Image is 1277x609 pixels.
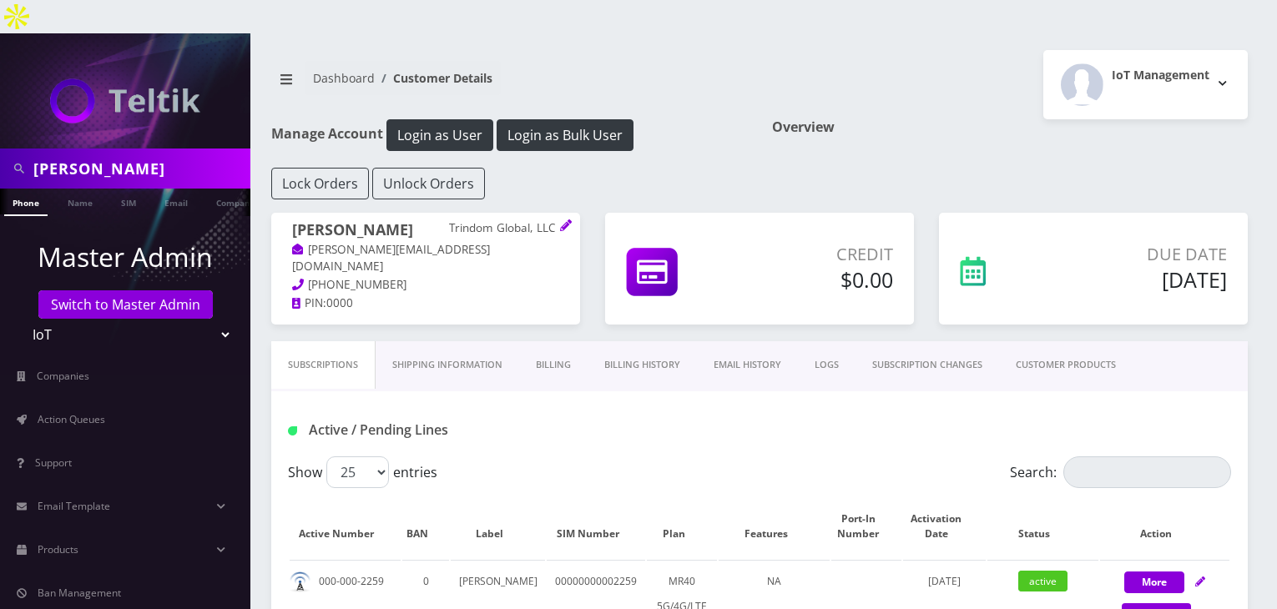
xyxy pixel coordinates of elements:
[1112,68,1209,83] h2: IoT Management
[59,189,101,214] a: Name
[288,422,586,438] h1: Active / Pending Lines
[37,369,89,383] span: Companies
[928,574,961,588] span: [DATE]
[313,70,375,86] a: Dashboard
[33,153,246,184] input: Search in Company
[402,495,449,558] th: BAN: activate to sort column ascending
[326,295,353,310] span: 0000
[38,412,105,426] span: Action Queues
[719,495,830,558] th: Features: activate to sort column ascending
[856,341,999,389] a: SUBSCRIPTION CHANGES
[697,341,798,389] a: EMAIL HISTORY
[497,119,633,151] button: Login as Bulk User
[588,341,697,389] a: Billing History
[292,242,490,275] a: [PERSON_NAME][EMAIL_ADDRESS][DOMAIN_NAME]
[903,495,986,558] th: Activation Date: activate to sort column ascending
[50,78,200,123] img: IoT
[772,119,1248,135] h1: Overview
[290,571,310,592] img: default.png
[290,495,401,558] th: Active Number: activate to sort column ascending
[1100,495,1229,558] th: Action: activate to sort column ascending
[113,189,144,214] a: SIM
[547,495,645,558] th: SIM Number: activate to sort column ascending
[748,242,893,267] p: Credit
[38,586,121,600] span: Ban Management
[999,341,1133,389] a: CUSTOMER PRODUCTS
[1010,456,1231,488] label: Search:
[271,119,747,151] h1: Manage Account
[451,495,545,558] th: Label: activate to sort column ascending
[288,456,437,488] label: Show entries
[38,542,78,556] span: Products
[831,495,901,558] th: Port-In Number: activate to sort column ascending
[1063,456,1231,488] input: Search:
[987,495,1098,558] th: Status: activate to sort column ascending
[1057,267,1227,292] h5: [DATE]
[1018,571,1068,591] span: active
[271,168,369,199] button: Lock Orders
[4,189,48,216] a: Phone
[748,267,893,292] h5: $0.00
[647,495,717,558] th: Plan: activate to sort column ascending
[1043,50,1248,119] button: IoT Management
[38,499,110,513] span: Email Template
[386,119,493,151] button: Login as User
[449,221,559,236] p: Trindom Global, LLC
[372,168,485,199] button: Unlock Orders
[156,189,196,214] a: Email
[292,221,559,241] h1: [PERSON_NAME]
[376,341,519,389] a: Shipping Information
[326,456,389,488] select: Showentries
[1124,571,1184,593] button: More
[292,295,326,312] a: PIN:
[308,277,406,292] span: [PHONE_NUMBER]
[519,341,588,389] a: Billing
[383,124,497,143] a: Login as User
[271,341,376,389] a: Subscriptions
[35,455,72,470] span: Support
[375,69,492,87] li: Customer Details
[1057,242,1227,267] p: Due Date
[497,124,633,143] a: Login as Bulk User
[288,426,297,435] img: Active / Pending Lines
[798,341,856,389] a: LOGS
[208,189,264,214] a: Company
[38,290,213,319] a: Switch to Master Admin
[271,61,747,108] nav: breadcrumb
